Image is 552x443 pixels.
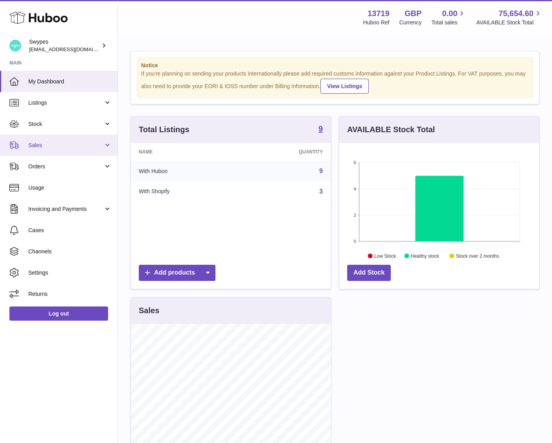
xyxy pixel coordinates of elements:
strong: 13719 [368,8,390,19]
div: Currency [399,19,422,26]
a: Add Stock [347,265,391,281]
th: Quantity [239,143,331,161]
span: Channels [28,248,112,255]
text: Stock over 2 months [456,253,499,258]
a: Log out [9,306,108,321]
h3: AVAILABLE Stock Total [347,124,435,135]
text: 6 [353,160,356,165]
td: With Huboo [131,161,239,181]
div: Swypes [29,38,100,53]
div: If you're planning on sending your products internationally please add required customs informati... [141,70,529,94]
text: Healthy stock [411,253,440,258]
h3: Total Listings [139,124,190,135]
a: 9 [319,168,323,174]
span: Orders [28,163,103,170]
strong: Notice [141,62,529,69]
td: With Shopify [131,181,239,202]
a: 9 [318,125,323,134]
a: View Listings [320,79,369,94]
span: [EMAIL_ADDRESS][DOMAIN_NAME] [29,46,116,52]
text: Low Stock [374,253,396,258]
th: Name [131,143,239,161]
span: Invoicing and Payments [28,205,103,213]
span: Listings [28,99,103,107]
span: My Dashboard [28,78,112,85]
span: Stock [28,120,103,128]
span: Total sales [431,19,466,26]
text: 2 [353,212,356,217]
span: Usage [28,184,112,192]
span: AVAILABLE Stock Total [476,19,543,26]
span: 75,654.60 [499,8,534,19]
text: 0 [353,239,356,244]
a: 3 [319,188,323,195]
span: Returns [28,290,112,298]
h3: Sales [139,305,159,316]
span: 0.00 [442,8,458,19]
span: Sales [28,142,103,149]
strong: 9 [318,125,323,133]
a: 75,654.60 AVAILABLE Stock Total [476,8,543,26]
a: Add products [139,265,215,281]
strong: GBP [405,8,421,19]
text: 4 [353,186,356,191]
div: Huboo Ref [363,19,390,26]
span: Cases [28,227,112,234]
span: Settings [28,269,112,277]
a: 0.00 Total sales [431,8,466,26]
img: hello@swypes.co.uk [9,40,21,52]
